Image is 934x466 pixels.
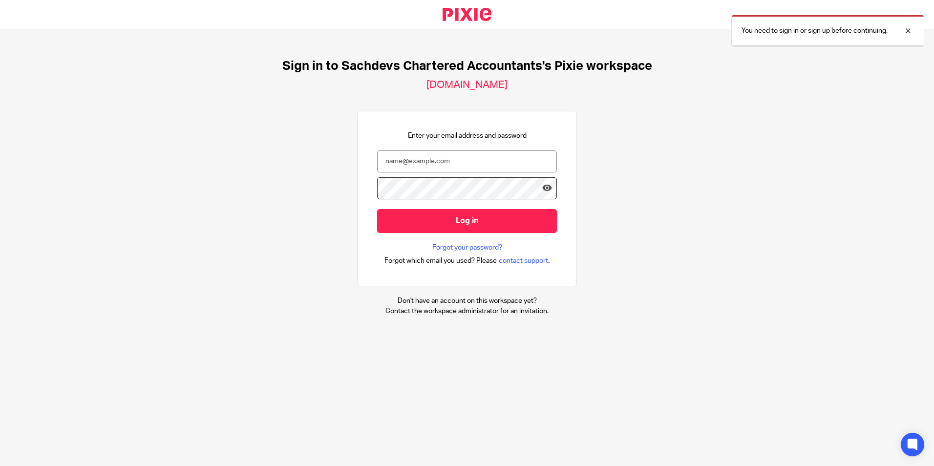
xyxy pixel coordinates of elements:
[385,296,549,306] p: Don't have an account on this workspace yet?
[432,243,502,253] a: Forgot your password?
[282,59,652,74] h1: Sign in to Sachdevs Chartered Accountants's Pixie workspace
[384,256,497,266] span: Forgot which email you used? Please
[384,255,550,266] div: .
[742,26,888,36] p: You need to sign in or sign up before continuing.
[385,306,549,316] p: Contact the workspace administrator for an invitation.
[426,79,508,91] h2: [DOMAIN_NAME]
[499,256,548,266] span: contact support
[408,131,527,141] p: Enter your email address and password
[377,150,557,172] input: name@example.com
[377,209,557,233] input: Log in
